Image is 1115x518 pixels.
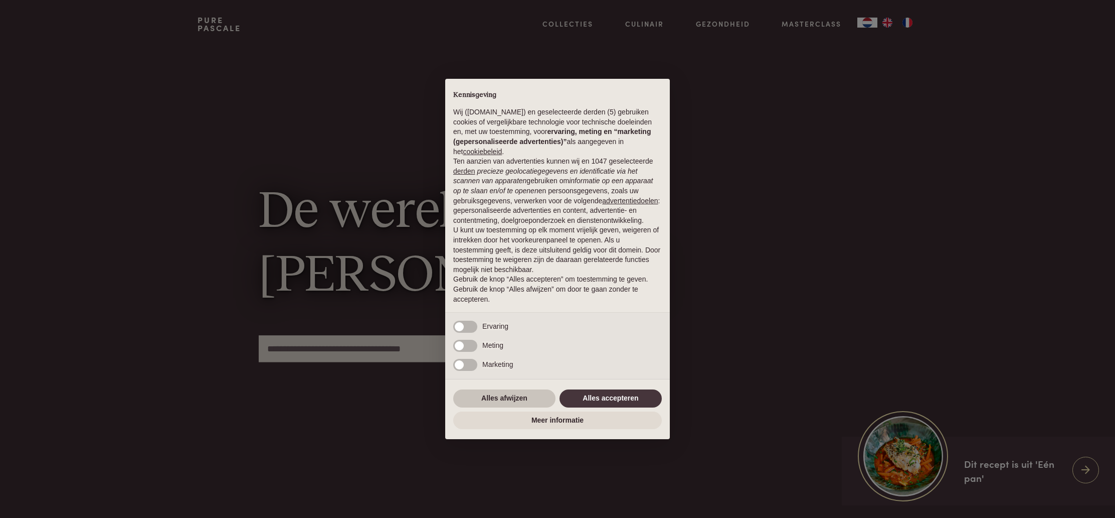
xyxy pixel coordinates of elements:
[482,360,513,368] span: Marketing
[453,177,653,195] em: informatie op een apparaat op te slaan en/of te openen
[482,322,508,330] span: Ervaring
[453,91,662,100] h2: Kennisgeving
[453,107,662,157] p: Wij ([DOMAIN_NAME]) en geselecteerde derden (5) gebruiken cookies of vergelijkbare technologie vo...
[463,148,502,156] a: cookiebeleid
[453,167,475,177] button: derden
[453,275,662,304] p: Gebruik de knop “Alles accepteren” om toestemming te geven. Gebruik de knop “Alles afwijzen” om d...
[453,127,651,146] strong: ervaring, meting en “marketing (gepersonaliseerde advertenties)”
[453,412,662,430] button: Meer informatie
[453,157,662,225] p: Ten aanzien van advertenties kunnen wij en 1047 geselecteerde gebruiken om en persoonsgegevens, z...
[453,225,662,275] p: U kunt uw toestemming op elk moment vrijelijk geven, weigeren of intrekken door het voorkeurenpan...
[482,341,503,349] span: Meting
[453,167,637,185] em: precieze geolocatiegegevens en identificatie via het scannen van apparaten
[453,390,555,408] button: Alles afwijzen
[602,196,658,206] button: advertentiedoelen
[560,390,662,408] button: Alles accepteren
